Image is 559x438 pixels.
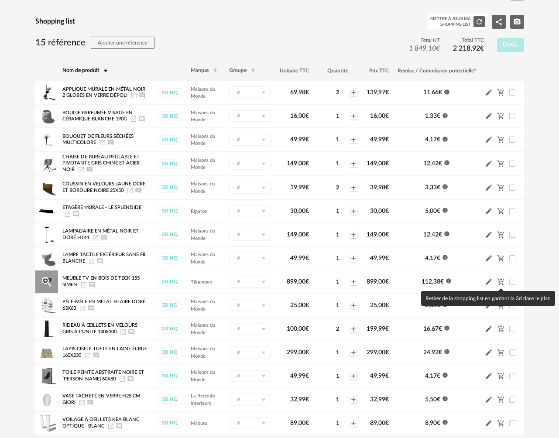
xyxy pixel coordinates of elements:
a: 3D HQ [158,324,182,334]
span: Pencil icon [485,184,493,192]
div: 3D HQ [158,277,182,287]
span: € [305,208,309,214]
span: Pencil icon [485,254,493,262]
div: 3D HQ [158,111,182,121]
th: Prix TTC [362,60,393,81]
span: 899,00 [287,279,309,285]
span: Cart Minus icon [497,137,505,143]
span: 139,97 [367,89,389,96]
span: € [437,185,440,191]
a: Launch icon [80,282,87,287]
span: Maisons du Monde [191,299,215,311]
span: € [385,161,389,167]
span: Pencil icon [485,349,493,356]
span: Information icon [444,231,450,237]
span: 899,00 [367,279,389,285]
h3: 15 référence [35,37,154,49]
a: 3D HQ [158,159,182,169]
span: Ajouter un commentaire [116,424,123,428]
span: Information icon [444,349,450,355]
a: Launch icon [119,376,126,381]
span: Maisons du Monde [191,134,215,146]
span: Information icon [442,136,448,142]
div: Sélectionner un groupe [229,157,271,170]
div: Sélectionner un groupe [229,133,271,146]
span: Magnify Plus Outline icon [40,275,53,288]
a: Launch icon [127,188,134,193]
span: 4,17 [425,137,440,143]
span: 12,42 [423,232,442,238]
div: Sélectionner un groupe [229,181,271,194]
span: Refresh icon [475,19,483,24]
a: 3D HQ [158,418,182,428]
span: Ajouter un commentaire [107,140,114,145]
span: Information icon [442,184,448,190]
span: Maisons du Monde [191,87,215,99]
span: Plus icon [350,89,357,96]
a: Launch icon [79,400,86,405]
span: 19,99 [290,185,309,191]
div: 1 [326,231,349,238]
span: Maisons du Monde [191,252,215,264]
span: Plus icon [350,136,357,143]
button: Devis [497,38,524,52]
span: 149,00 [287,161,309,167]
div: Sélectionner un groupe [229,205,271,217]
div: 1 [326,136,349,143]
div: 2 [326,89,349,96]
div: 2 [326,184,349,191]
span: Launch icon [130,116,137,121]
span: Nom de produit [62,68,99,73]
span: 16,00 [370,113,389,119]
span: Cart Minus icon [497,232,505,238]
span: Lampe tactile extérieur sans fil blanche [62,253,147,264]
span: 2,08 [425,302,440,308]
img: Product pack shot [38,367,56,385]
span: Ajouter un commentaire [127,376,134,381]
a: Launch icon [130,93,137,98]
span: € [385,349,389,356]
a: Launch icon [78,167,85,172]
span: € [305,349,309,356]
span: Tikamoon [191,280,212,284]
span: 24,92 [423,349,442,356]
span: Pencil icon [485,231,493,239]
span: Cart Minus icon [497,349,505,356]
span: 49,99 [290,255,309,261]
div: 3D HQ [158,347,182,357]
span: Ajouter un commentaire [86,167,93,172]
div: 1 [326,208,349,215]
span: 112,38 [422,279,444,285]
span: Camera icon [513,18,521,24]
span: Chaise de bureau réglable et pivotante gris chiné et acier noir [62,155,140,172]
span: 25,00 [290,302,309,308]
span: € [440,279,444,285]
span: Tapis ciselé tufté en laine écrue 160x230 [62,347,147,358]
div: 3D HQ [158,88,182,98]
h4: Shopping list [35,17,75,26]
span: Plus icon [350,160,357,167]
span: Information icon [442,254,448,260]
a: 3D HQ [158,135,182,145]
img: Product pack shot [38,226,56,244]
a: 3D HQ [158,229,182,240]
a: Launch icon [79,306,86,311]
span: Ajouter un commentaire [135,188,142,193]
div: 2 [326,325,349,332]
span: Maisons du Monde [191,323,215,335]
span: € [305,373,309,379]
span: 5,00 [425,208,440,214]
button: Share Variant icon [492,15,506,29]
div: 1 [326,302,349,309]
span: € [437,255,440,261]
span: € [305,137,309,143]
div: Sélectionner un groupe [229,252,271,264]
span: Ajouter un commentaire [87,400,94,405]
span: Pêle-mêle en métal filaire doré 63x63 [62,300,145,311]
span: Information icon [444,160,450,166]
span: Maisons du Monde [191,181,215,194]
